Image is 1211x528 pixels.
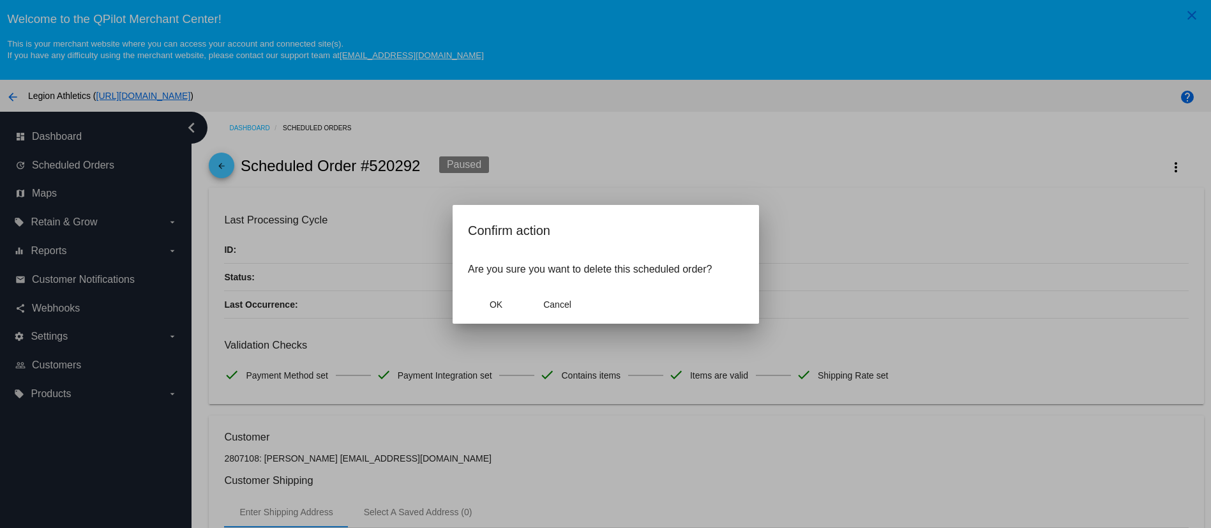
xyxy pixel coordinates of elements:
span: Cancel [543,299,571,310]
p: Are you sure you want to delete this scheduled order? [468,264,744,275]
button: Close dialog [468,293,524,316]
h2: Confirm action [468,220,744,241]
span: OK [489,299,502,310]
button: Close dialog [529,293,585,316]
